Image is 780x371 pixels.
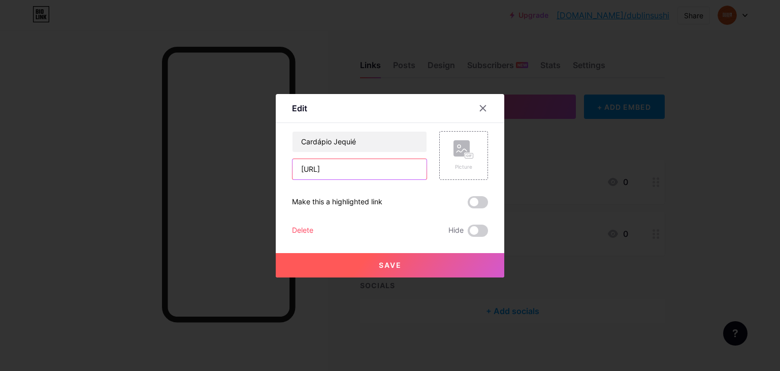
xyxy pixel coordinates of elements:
span: Save [379,261,402,269]
input: URL [292,159,427,179]
input: Title [292,132,427,152]
div: Edit [292,102,307,114]
button: Save [276,253,504,277]
div: Make this a highlighted link [292,196,382,208]
div: Delete [292,225,313,237]
div: Picture [453,163,474,171]
span: Hide [448,225,464,237]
